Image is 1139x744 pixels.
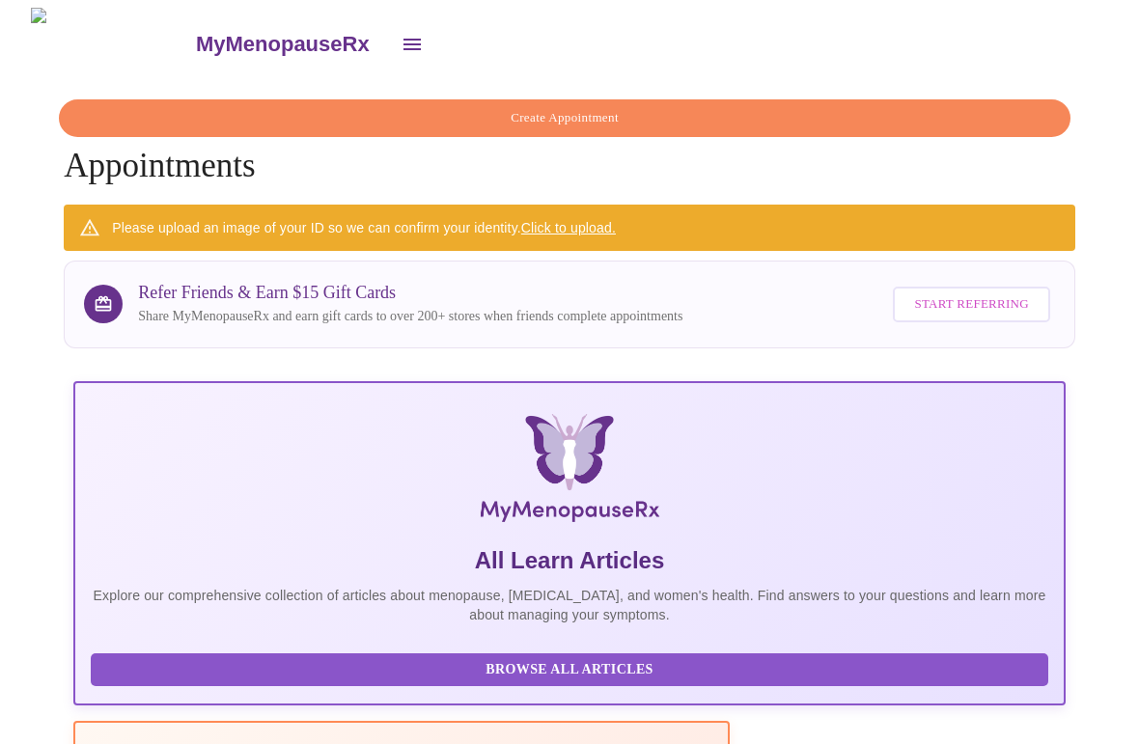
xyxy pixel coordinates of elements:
[81,107,1048,129] span: Create Appointment
[91,586,1048,624] p: Explore our comprehensive collection of articles about menopause, [MEDICAL_DATA], and women's hea...
[64,99,1075,185] h4: Appointments
[196,32,370,57] h3: MyMenopauseRx
[138,283,682,303] h3: Refer Friends & Earn $15 Gift Cards
[240,414,900,530] img: MyMenopauseRx Logo
[389,21,435,68] button: open drawer
[193,11,388,78] a: MyMenopauseRx
[138,307,682,326] p: Share MyMenopauseRx and earn gift cards to over 200+ stores when friends complete appointments
[31,8,193,80] img: MyMenopauseRx Logo
[110,658,1029,682] span: Browse All Articles
[893,287,1049,322] button: Start Referring
[59,99,1070,137] button: Create Appointment
[91,653,1048,687] button: Browse All Articles
[914,293,1028,316] span: Start Referring
[888,277,1054,332] a: Start Referring
[91,545,1048,576] h5: All Learn Articles
[521,220,616,235] a: Click to upload.
[91,659,1053,675] a: Browse All Articles
[112,210,616,245] div: Please upload an image of your ID so we can confirm your identity.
